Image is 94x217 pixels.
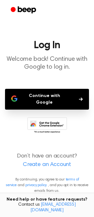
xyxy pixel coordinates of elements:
[25,183,47,187] a: privacy policy
[30,203,76,213] a: [EMAIL_ADDRESS][DOMAIN_NAME]
[5,152,89,169] p: Don’t have an account?
[5,177,89,194] p: By continuing, you agree to our and , and you opt in to receive emails from us.
[5,89,89,110] button: Continue with Google
[6,161,88,169] a: Create an Account
[5,40,89,50] h1: Log In
[4,202,90,213] span: Contact us
[6,4,42,16] a: Beep
[5,55,89,71] p: Welcome back! Continue with Google to log in.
